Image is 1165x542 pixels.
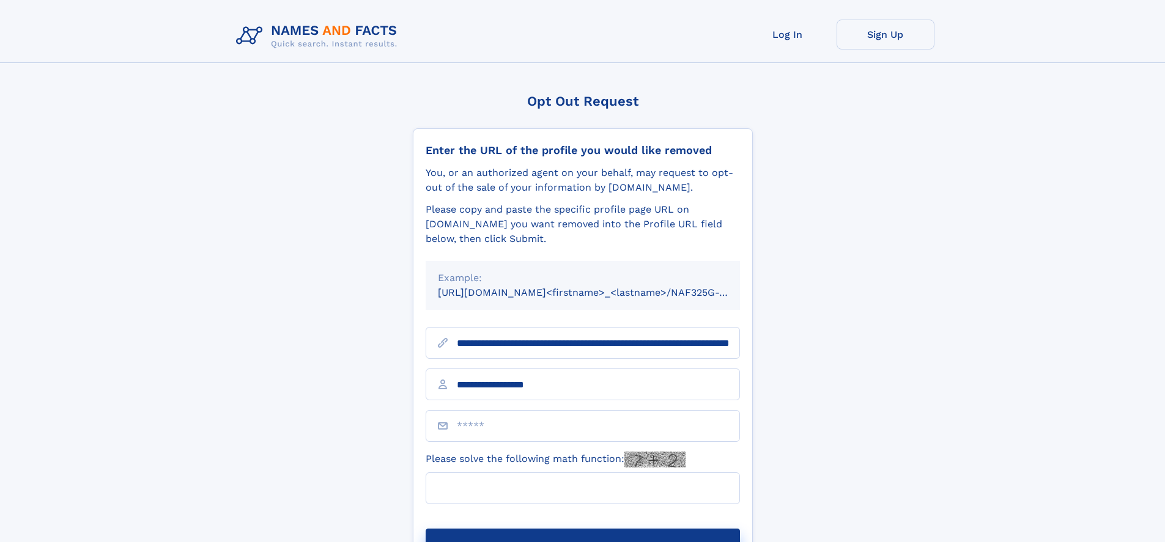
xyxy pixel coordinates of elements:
[231,20,407,53] img: Logo Names and Facts
[438,271,728,285] div: Example:
[426,452,686,467] label: Please solve the following math function:
[739,20,837,49] a: Log In
[426,144,740,157] div: Enter the URL of the profile you would like removed
[426,166,740,195] div: You, or an authorized agent on your behalf, may request to opt-out of the sale of your informatio...
[426,202,740,246] div: Please copy and paste the specific profile page URL on [DOMAIN_NAME] you want removed into the Pr...
[438,287,763,298] small: [URL][DOMAIN_NAME]<firstname>_<lastname>/NAF325G-xxxxxxxx
[837,20,934,49] a: Sign Up
[413,93,753,109] div: Opt Out Request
